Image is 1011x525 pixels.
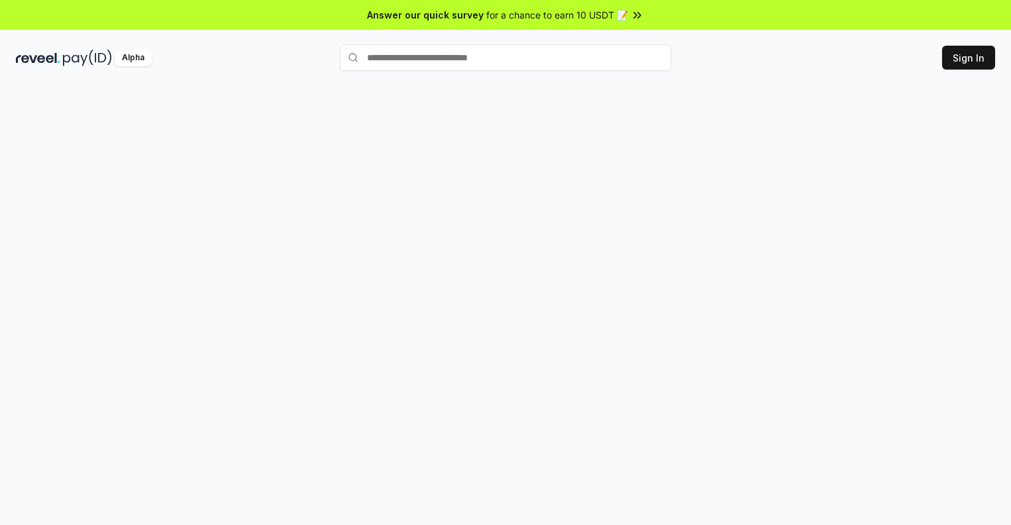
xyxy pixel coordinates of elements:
[16,50,60,66] img: reveel_dark
[942,46,995,70] button: Sign In
[486,8,628,22] span: for a chance to earn 10 USDT 📝
[367,8,484,22] span: Answer our quick survey
[63,50,112,66] img: pay_id
[115,50,152,66] div: Alpha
